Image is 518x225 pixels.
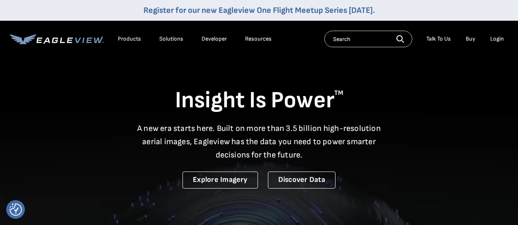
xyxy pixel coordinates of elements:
h1: Insight Is Power [10,86,508,115]
a: Explore Imagery [182,172,258,189]
a: Discover Data [268,172,336,189]
a: Buy [466,35,475,43]
img: Revisit consent button [10,203,22,216]
div: Login [490,35,504,43]
div: Talk To Us [426,35,451,43]
sup: TM [334,89,343,97]
div: Solutions [159,35,183,43]
input: Search [324,31,412,47]
div: Resources [245,35,272,43]
a: Register for our new Eagleview One Flight Meetup Series [DATE]. [143,5,375,15]
button: Consent Preferences [10,203,22,216]
a: Developer [202,35,227,43]
p: A new era starts here. Built on more than 3.5 billion high-resolution aerial images, Eagleview ha... [132,122,386,162]
div: Products [118,35,141,43]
